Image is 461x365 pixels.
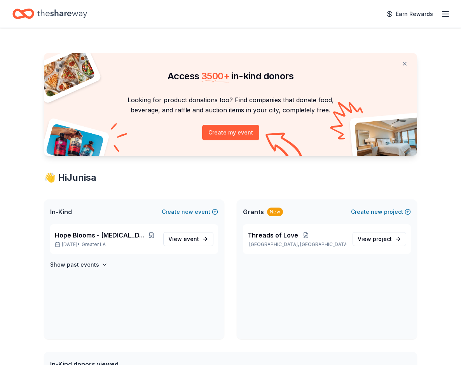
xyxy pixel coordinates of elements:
[55,231,147,240] span: Hope Blooms - [MEDICAL_DATA] Awareness
[55,241,157,248] p: [DATE] •
[373,236,392,242] span: project
[267,208,283,216] div: New
[168,234,199,244] span: View
[44,171,417,184] div: 👋 Hi Junisa
[201,70,229,82] span: 3500 +
[358,234,392,244] span: View
[168,70,293,82] span: Access in-kind donors
[163,232,213,246] a: View event
[382,7,438,21] a: Earn Rewards
[182,207,193,217] span: new
[248,241,346,248] p: [GEOGRAPHIC_DATA], [GEOGRAPHIC_DATA]
[50,260,99,269] h4: Show past events
[243,207,264,217] span: Grants
[82,241,106,248] span: Greater LA
[351,207,411,217] button: Createnewproject
[50,207,72,217] span: In-Kind
[353,232,406,246] a: View project
[50,260,108,269] button: Show past events
[248,231,298,240] span: Threads of Love
[35,48,96,98] img: Pizza
[183,236,199,242] span: event
[12,5,87,23] a: Home
[53,95,408,115] p: Looking for product donations too? Find companies that donate food, beverage, and raffle and auct...
[265,133,304,162] img: Curvy arrow
[371,207,382,217] span: new
[202,125,259,140] button: Create my event
[162,207,218,217] button: Createnewevent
